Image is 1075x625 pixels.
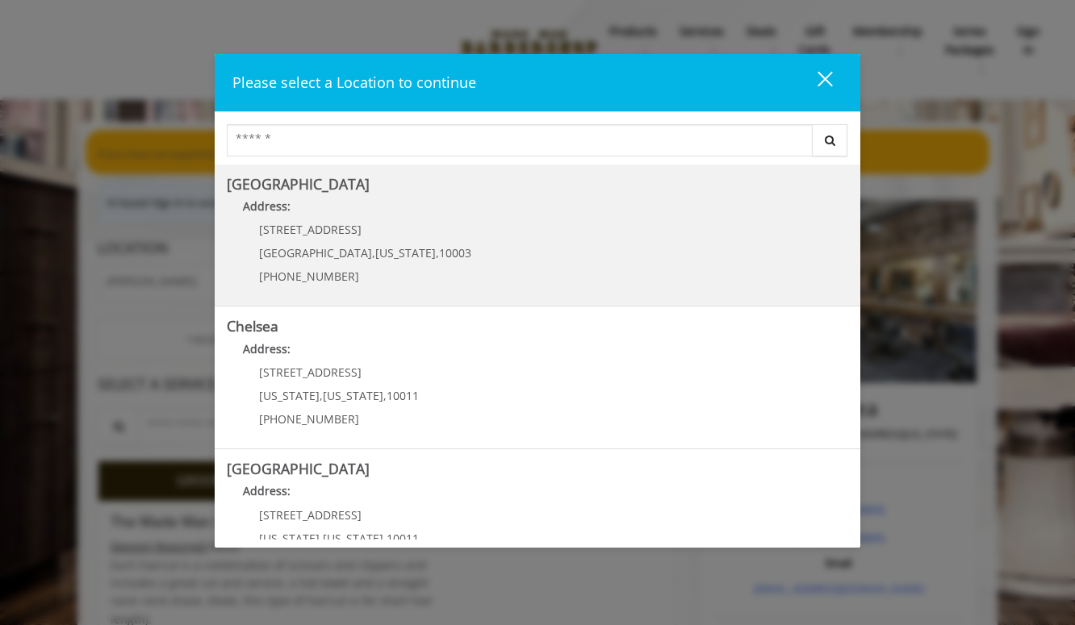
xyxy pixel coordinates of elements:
span: [US_STATE] [259,388,320,403]
span: Please select a Location to continue [232,73,476,92]
span: 10011 [387,531,419,546]
span: [PHONE_NUMBER] [259,411,359,427]
b: Address: [243,483,291,498]
b: Chelsea [227,316,278,335]
span: 10011 [387,388,419,403]
span: , [383,388,387,403]
span: [STREET_ADDRESS] [259,222,362,237]
div: close dialog [799,70,831,94]
span: 10003 [439,245,471,260]
span: , [320,531,323,546]
span: , [383,531,387,546]
b: [GEOGRAPHIC_DATA] [227,174,370,194]
b: [GEOGRAPHIC_DATA] [227,459,370,478]
span: [STREET_ADDRESS] [259,365,362,380]
i: Search button [821,135,839,146]
span: [US_STATE] [323,531,383,546]
b: Address: [243,341,291,356]
div: Center Select [227,124,848,165]
span: , [320,388,323,403]
b: Address: [243,198,291,214]
span: [US_STATE] [259,531,320,546]
span: [STREET_ADDRESS] [259,507,362,523]
span: , [372,245,375,260]
span: [PHONE_NUMBER] [259,269,359,284]
button: close dialog [788,66,843,99]
span: , [436,245,439,260]
span: [US_STATE] [323,388,383,403]
input: Search Center [227,124,813,156]
span: [US_STATE] [375,245,436,260]
span: [GEOGRAPHIC_DATA] [259,245,372,260]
